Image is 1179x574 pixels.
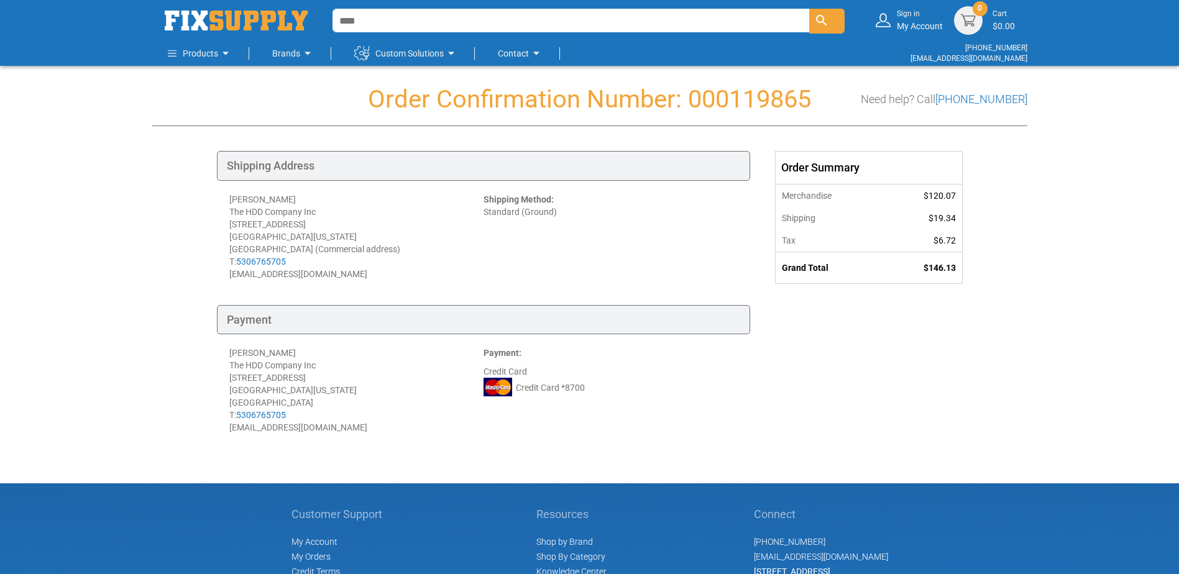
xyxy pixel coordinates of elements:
[217,305,750,335] div: Payment
[484,347,738,434] div: Credit Card
[924,191,956,201] span: $120.07
[754,537,825,547] a: [PHONE_NUMBER]
[934,235,956,245] span: $6.72
[776,229,884,252] th: Tax
[354,41,459,66] a: Custom Solutions
[929,213,956,223] span: $19.34
[993,9,1015,19] small: Cart
[776,184,884,207] th: Merchandise
[776,207,884,229] th: Shipping
[536,552,605,562] a: Shop By Category
[272,41,315,66] a: Brands
[168,41,233,66] a: Products
[536,508,607,521] h5: Resources
[536,537,593,547] a: Shop by Brand
[993,21,1015,31] span: $0.00
[236,257,286,266] a: 5306765705
[978,3,982,14] span: 0
[516,381,585,394] span: Credit Card *8700
[776,152,962,184] div: Order Summary
[897,9,943,32] div: My Account
[924,263,956,273] span: $146.13
[291,508,389,521] h5: Customer Support
[484,348,521,358] strong: Payment:
[229,193,484,280] div: [PERSON_NAME] The HDD Company Inc [STREET_ADDRESS] [GEOGRAPHIC_DATA][US_STATE] [GEOGRAPHIC_DATA] ...
[861,93,1027,106] h3: Need help? Call
[935,93,1027,106] a: [PHONE_NUMBER]
[152,86,1027,113] h1: Order Confirmation Number: 000119865
[965,43,1027,52] a: [PHONE_NUMBER]
[484,193,738,280] div: Standard (Ground)
[291,552,331,562] span: My Orders
[229,347,484,434] div: [PERSON_NAME] The HDD Company Inc [STREET_ADDRESS] [GEOGRAPHIC_DATA][US_STATE] [GEOGRAPHIC_DATA] ...
[498,41,544,66] a: Contact
[291,537,337,547] span: My Account
[484,194,554,204] strong: Shipping Method:
[165,11,308,30] img: Fix Industrial Supply
[165,11,308,30] a: store logo
[897,9,943,19] small: Sign in
[782,263,828,273] strong: Grand Total
[217,151,750,181] div: Shipping Address
[236,410,286,420] a: 5306765705
[754,552,888,562] a: [EMAIL_ADDRESS][DOMAIN_NAME]
[911,54,1027,63] a: [EMAIL_ADDRESS][DOMAIN_NAME]
[754,508,888,521] h5: Connect
[484,378,512,396] img: MC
